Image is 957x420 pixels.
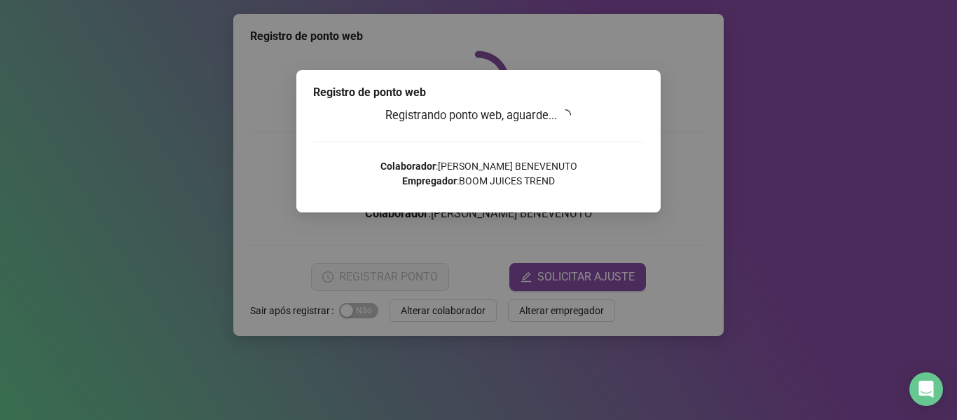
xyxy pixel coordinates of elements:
strong: Colaborador [380,161,436,172]
div: Registro de ponto web [313,84,644,101]
span: loading [560,109,572,121]
h3: Registrando ponto web, aguarde... [313,107,644,125]
div: Open Intercom Messenger [909,372,943,406]
p: : [PERSON_NAME] BENEVENUTO : BOOM JUICES TREND [313,159,644,189]
strong: Empregador [402,175,457,187]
